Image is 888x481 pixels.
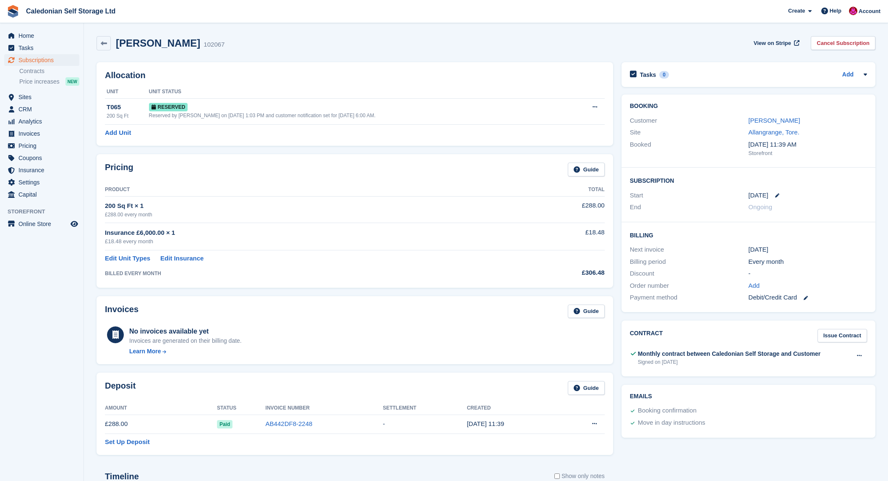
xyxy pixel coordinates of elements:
[18,91,69,103] span: Sites
[630,231,867,239] h2: Billing
[748,245,867,255] div: [DATE]
[630,281,749,291] div: Order number
[65,77,79,86] div: NEW
[630,269,749,279] div: Discount
[4,42,79,54] a: menu
[105,228,511,238] div: Insurance £6,000.00 × 1
[630,202,749,212] div: End
[105,437,150,447] a: Set Up Deposit
[630,245,749,255] div: Next invoice
[630,176,867,184] h2: Subscription
[849,7,857,15] img: Donald Mathieson
[116,37,200,49] h2: [PERSON_NAME]
[4,176,79,188] a: menu
[638,418,705,428] div: Move in day instructions
[383,402,467,415] th: Settlement
[105,211,511,218] div: £288.00 every month
[630,329,663,343] h2: Contract
[4,116,79,127] a: menu
[105,381,136,395] h2: Deposit
[748,149,867,158] div: Storefront
[129,336,242,345] div: Invoices are generated on their billing date.
[69,219,79,229] a: Preview store
[18,164,69,176] span: Insurance
[638,406,697,416] div: Booking confirmation
[511,196,605,223] td: £288.00
[105,305,138,318] h2: Invoices
[748,281,760,291] a: Add
[18,30,69,42] span: Home
[18,103,69,115] span: CRM
[467,420,504,427] time: 2025-08-18 10:39:52 UTC
[4,103,79,115] a: menu
[19,78,60,86] span: Price increases
[149,103,188,111] span: Reserved
[788,7,805,15] span: Create
[467,402,560,415] th: Created
[18,42,69,54] span: Tasks
[511,183,605,197] th: Total
[754,39,791,47] span: View on Stripe
[748,129,799,136] a: Allangrange, Tore.
[7,5,19,18] img: stora-icon-8386f47178a22dfd0bd8f6a31ec36ba5ce8667c1dd55bd0f319d3a0aa187defe.svg
[105,183,511,197] th: Product
[4,128,79,139] a: menu
[511,223,605,250] td: £18.48
[383,415,467,434] td: -
[638,358,821,366] div: Signed on [DATE]
[8,208,84,216] span: Storefront
[811,36,875,50] a: Cancel Subscription
[640,71,656,79] h2: Tasks
[750,36,801,50] a: View on Stripe
[105,71,605,80] h2: Allocation
[105,237,511,246] div: £18.48 every month
[630,128,749,137] div: Site
[630,393,867,400] h2: Emails
[630,191,749,200] div: Start
[217,420,232,428] span: Paid
[638,350,821,358] div: Monthly contract between Caledonian Self Storage and Customer
[105,163,133,176] h2: Pricing
[842,70,854,80] a: Add
[748,117,800,124] a: [PERSON_NAME]
[748,257,867,267] div: Every month
[266,402,383,415] th: Invoice Number
[511,268,605,278] div: £306.48
[18,140,69,152] span: Pricing
[659,71,669,79] div: 0
[107,103,149,112] div: T065
[748,203,772,210] span: Ongoing
[107,112,149,120] div: 200 Sq Ft
[129,347,242,356] a: Learn More
[4,91,79,103] a: menu
[859,7,880,16] span: Account
[18,176,69,188] span: Settings
[4,54,79,66] a: menu
[554,472,560,481] input: Show only notes
[129,347,161,356] div: Learn More
[105,85,149,99] th: Unit
[630,103,867,110] h2: Booking
[4,218,79,230] a: menu
[748,140,867,150] div: [DATE] 11:39 AM
[105,402,217,415] th: Amount
[748,269,867,279] div: -
[149,112,572,119] div: Reserved by [PERSON_NAME] on [DATE] 1:03 PM and customer notification set for [DATE] 6:00 AM.
[568,163,605,176] a: Guide
[748,191,768,200] time: 2025-09-02 00:00:00 UTC
[129,326,242,336] div: No invoices available yet
[4,164,79,176] a: menu
[4,189,79,200] a: menu
[630,116,749,126] div: Customer
[568,381,605,395] a: Guide
[149,85,572,99] th: Unit Status
[4,30,79,42] a: menu
[630,140,749,158] div: Booked
[554,472,605,481] label: Show only notes
[568,305,605,318] a: Guide
[266,420,313,427] a: AB442DF8-2248
[18,116,69,127] span: Analytics
[18,218,69,230] span: Online Store
[18,54,69,66] span: Subscriptions
[105,415,217,434] td: £288.00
